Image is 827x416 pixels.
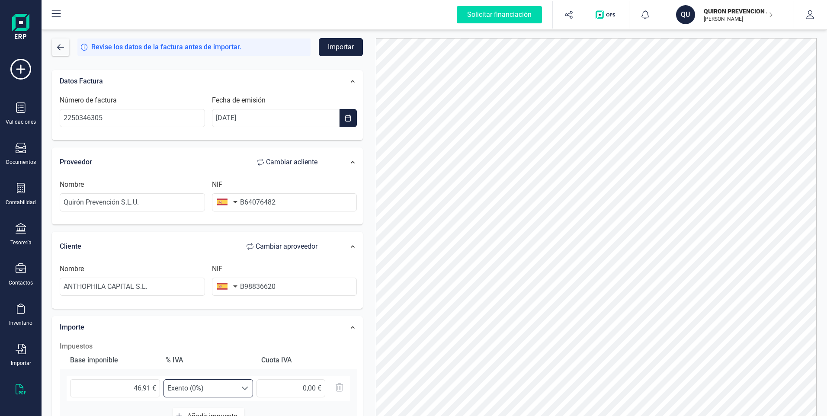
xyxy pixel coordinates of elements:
button: Importar [319,38,363,56]
div: Inventario [9,320,32,326]
input: 0,00 € [70,379,160,397]
div: Contabilidad [6,199,36,206]
div: QU [676,5,695,24]
div: Validaciones [6,118,36,125]
img: Logo Finanedi [12,14,29,42]
div: % IVA [162,352,254,369]
p: QUIRON PREVENCION SL [704,7,773,16]
div: Solicitar financiación [457,6,542,23]
div: Proveedor [60,154,326,171]
div: Importar [11,360,31,367]
div: Datos Factura [55,72,330,91]
label: Número de factura [60,95,117,106]
div: Cuota IVA [258,352,350,369]
button: Cambiar aproveedor [238,238,326,255]
span: Cambiar a proveedor [256,241,317,252]
input: 0,00 € [256,379,325,397]
p: [PERSON_NAME] [704,16,773,22]
div: Cliente [60,238,326,255]
label: Nombre [60,179,84,190]
button: Cambiar acliente [248,154,326,171]
label: NIF [212,179,222,190]
h2: Impuestos [60,341,357,352]
div: Contactos [9,279,33,286]
div: Documentos [6,159,36,166]
div: Tesorería [10,239,32,246]
span: Revise los datos de la factura antes de importar. [91,42,241,52]
span: Importe [60,323,84,331]
label: NIF [212,264,222,274]
button: QUQUIRON PREVENCION SL[PERSON_NAME] [673,1,783,29]
button: Solicitar financiación [446,1,552,29]
span: Exento (0%) [164,380,237,397]
span: Cambiar a cliente [266,157,317,167]
button: Logo de OPS [590,1,624,29]
label: Nombre [60,264,84,274]
img: Logo de OPS [596,10,619,19]
label: Fecha de emisión [212,95,266,106]
div: Base imponible [67,352,159,369]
